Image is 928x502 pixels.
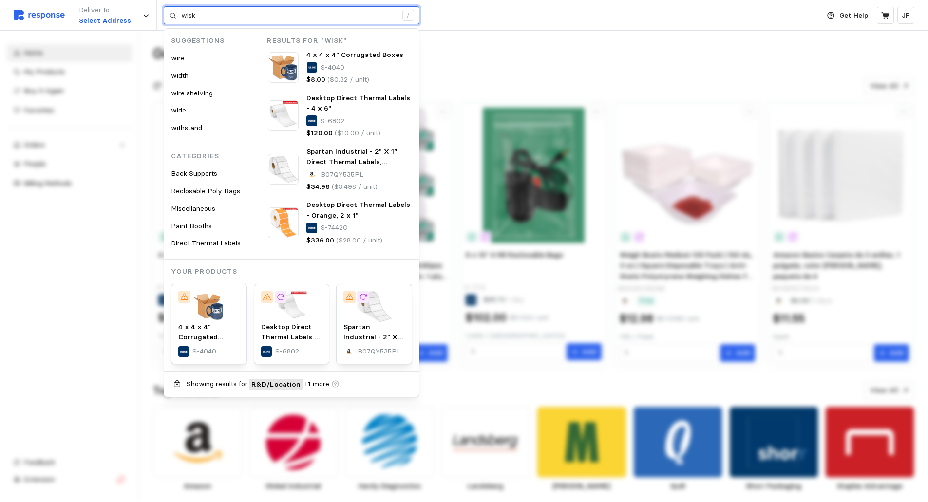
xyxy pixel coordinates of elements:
p: Showing results for [187,379,247,390]
span: 4 x 4 x 4" Corrugated Boxes [178,322,223,352]
span: wide [171,106,186,114]
p: S-6802 [321,116,344,127]
p: $8.00 [306,74,325,85]
p: Get Help [839,10,868,21]
p: $336.00 [306,235,334,246]
p: S-7442O [321,223,348,233]
img: svg%3e [14,10,65,20]
span: width [171,71,189,80]
span: Spartan Industrial - 2" X 1” Direct Thermal Labels, Perforated UPC Barcode FBA Labels, Compatible... [306,147,406,208]
img: S-6802_txt_USEng [268,100,299,131]
span: Back Supports [171,169,217,178]
span: wire shelving [171,89,213,97]
span: withstand [171,123,202,132]
img: S-7442O_txt_USEng [268,207,299,238]
p: JP [902,10,910,21]
p: Results for "wisk" [267,36,419,46]
p: B07QY535PL [321,169,363,180]
button: Get Help [821,6,874,25]
p: Your Products [171,266,419,277]
p: S-6802 [275,346,299,357]
span: Paint Booths [171,222,212,230]
p: Deliver to [79,5,131,16]
p: Suggestions [171,36,260,46]
p: S-4040 [321,62,344,73]
img: S-4040 [178,291,240,322]
p: S-4040 [192,346,216,357]
p: $34.98 [306,182,330,192]
p: ($10.00 / unit) [335,128,380,139]
span: Desktop Direct Thermal Labels - 4 x 6" [261,322,320,352]
span: Desktop Direct Thermal Labels - 4 x 6" [306,93,410,113]
span: Direct Thermal Labels [171,239,241,247]
div: / [402,10,414,21]
p: ($28.00 / unit) [336,235,382,246]
input: Search for a product name or SKU [181,7,397,24]
span: R&D / Location [251,379,301,390]
button: JP [897,7,914,24]
p: ($0.32 / unit) [327,74,369,85]
p: Select Address [79,16,131,26]
p: Categories [171,151,260,162]
p: ($3.498 / unit) [332,182,378,192]
span: Reclosable Poly Bags [171,186,240,195]
img: S-6802_txt_USEng [261,291,322,322]
span: + 1 more [304,379,329,390]
span: Spartan Industrial - 2" X 1” Direct Thermal Labels, Perforated UPC Barcode FBA Labels, Compatible... [343,322,403,447]
p: $120.00 [306,128,333,139]
span: 4 x 4 x 4" Corrugated Boxes [306,50,403,59]
span: Miscellaneous [171,204,215,213]
img: 716994PiK6L.__AC_SX300_SY300_QL70_ML2_.jpg [343,291,405,322]
span: Desktop Direct Thermal Labels - Orange, 2 x 1" [306,200,410,220]
img: 716994PiK6L.__AC_SX300_SY300_QL70_ML2_.jpg [268,154,299,185]
p: B07QY535PL [358,346,400,357]
span: wire [171,54,185,62]
img: S-4040 [268,52,299,83]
